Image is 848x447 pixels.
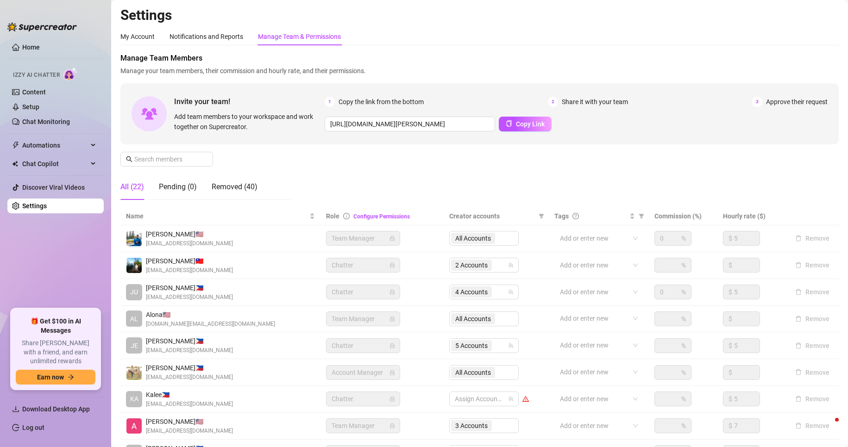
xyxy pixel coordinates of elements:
div: Removed (40) [212,181,258,192]
img: Jero Justalero [126,258,142,273]
span: Approve their request [766,97,828,107]
button: Remove [791,286,833,298]
a: Setup [22,103,39,111]
span: Name [126,211,308,221]
span: Earn now [37,373,64,381]
span: Download Desktop App [22,405,90,413]
img: Alexicon Ortiaga [126,418,142,434]
span: Automations [22,138,88,153]
span: Kalee 🇵🇭 [146,390,233,400]
th: Commission (%) [649,207,717,225]
span: team [508,396,514,402]
span: Account Manager [332,366,395,379]
span: Chatter [332,258,395,272]
span: [EMAIL_ADDRESS][DOMAIN_NAME] [146,293,233,302]
span: [EMAIL_ADDRESS][DOMAIN_NAME] [146,239,233,248]
div: All (22) [120,181,144,192]
div: Notifications and Reports [170,31,243,42]
span: team [508,262,514,268]
span: [EMAIL_ADDRESS][DOMAIN_NAME] [146,427,233,435]
img: Aaron Paul Carnaje [126,365,142,380]
span: [EMAIL_ADDRESS][DOMAIN_NAME] [146,266,233,275]
span: thunderbolt [12,142,19,149]
span: [PERSON_NAME] 🇵🇭 [146,363,233,373]
span: [PERSON_NAME] 🇹🇼 [146,256,233,266]
span: lock [389,370,395,375]
span: 5 Accounts [451,340,492,351]
span: 3 [752,97,762,107]
span: Copy Link [516,120,545,128]
span: filter [537,209,546,223]
a: Settings [22,202,47,210]
span: Invite your team! [174,96,325,107]
a: Home [22,43,40,51]
span: 2 [548,97,558,107]
span: JE [131,341,138,351]
span: download [12,405,19,413]
span: 4 Accounts [455,287,488,297]
span: filter [639,213,644,219]
h2: Settings [120,6,839,24]
div: Manage Team & Permissions [258,31,341,42]
span: lock [389,236,395,241]
span: Chatter [332,392,395,406]
span: Manage your team members, their commission and hourly rate, and their permissions. [120,66,839,76]
span: 1 [325,97,335,107]
span: lock [389,316,395,322]
span: Copy the link from the bottom [339,97,424,107]
th: Hourly rate ($) [717,207,786,225]
span: [PERSON_NAME] 🇺🇸 [146,229,233,239]
span: lock [389,396,395,402]
span: Chatter [332,285,395,299]
span: copy [506,120,512,127]
span: filter [539,213,544,219]
span: question-circle [572,213,579,219]
span: [EMAIL_ADDRESS][DOMAIN_NAME] [146,400,233,409]
button: Remove [791,260,833,271]
th: Name [120,207,320,225]
span: Izzy AI Chatter [13,71,60,80]
button: Remove [791,420,833,431]
span: Chat Copilot [22,156,88,171]
span: lock [389,423,395,428]
input: Search members [134,154,200,164]
span: [PERSON_NAME] 🇵🇭 [146,336,233,346]
span: arrow-right [68,374,74,380]
span: lock [389,343,395,348]
button: Remove [791,367,833,378]
span: AL [130,314,138,324]
span: Team Manager [332,231,395,245]
span: KA [130,394,138,404]
img: Chat Copilot [12,161,18,167]
span: Team Manager [332,312,395,326]
a: Configure Permissions [353,213,410,220]
img: AI Chatter [63,67,78,81]
div: Pending (0) [159,181,197,192]
span: [EMAIL_ADDRESS][DOMAIN_NAME] [146,373,233,382]
span: search [126,156,132,162]
span: lock [389,289,395,295]
button: Remove [791,233,833,244]
span: [PERSON_NAME] 🇺🇸 [146,416,233,427]
span: 4 Accounts [451,286,492,298]
span: Role [326,212,339,220]
span: Add team members to your workspace and work together on Supercreator. [174,112,321,132]
span: warning [522,396,529,402]
span: Share [PERSON_NAME] with a friend, and earn unlimited rewards [16,339,95,366]
button: Remove [791,393,833,404]
span: Tags [554,211,569,221]
span: [EMAIL_ADDRESS][DOMAIN_NAME] [146,346,233,355]
iframe: Intercom live chat [817,416,839,438]
span: lock [389,262,395,268]
span: 5 Accounts [455,341,488,351]
button: Copy Link [499,117,552,131]
a: Chat Monitoring [22,118,70,125]
span: filter [637,209,646,223]
span: Alona 🇺🇸 [146,310,275,320]
span: 2 Accounts [451,260,492,271]
span: [DOMAIN_NAME][EMAIL_ADDRESS][DOMAIN_NAME] [146,320,275,329]
div: My Account [120,31,155,42]
a: Content [22,88,46,96]
span: Manage Team Members [120,53,839,64]
button: Remove [791,340,833,351]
